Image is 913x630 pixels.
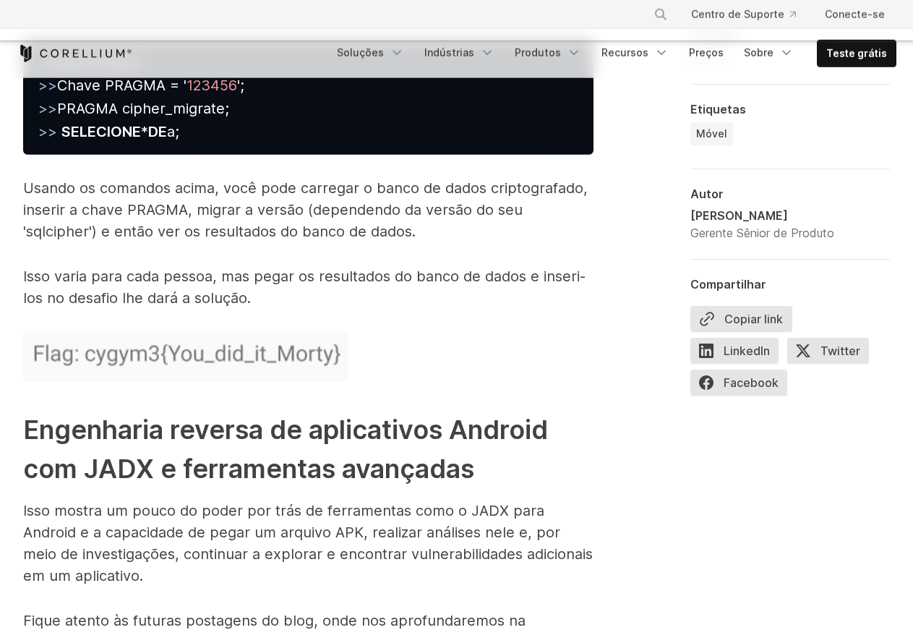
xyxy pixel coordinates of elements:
[690,122,733,145] a: Móvel
[515,46,561,59] font: Produtos
[38,100,57,117] font: >>
[690,226,834,240] font: Gerente Sênior de Produto
[820,344,860,358] font: Twitter
[690,187,724,201] font: Autor
[690,338,787,370] a: LinkedIn
[328,40,896,67] div: Menu de navegação
[744,46,773,59] font: Sobre
[187,77,237,94] font: 123456
[787,338,878,370] a: Twitter
[17,45,132,62] a: Página inicial do Corellium
[148,123,167,140] font: DE
[23,268,586,307] font: Isso varia para cada pessoa, mas pegar os resultados do banco de dados e inseri-los no desafio lh...
[690,306,792,332] button: Copiar link
[724,375,779,390] font: Facebook
[724,344,770,358] font: LinkedIn
[424,46,474,59] font: Indústrias
[23,332,348,381] img: Bandeira: cygym4[Você_conseguiu_morty]
[601,46,648,59] font: Recursos
[696,127,727,140] font: Móvel
[61,123,141,140] font: SELECIONE
[23,502,593,584] font: Isso mostra um pouco do poder por trás de ferramentas como o JADX para Android e a capacidade de ...
[38,123,57,140] font: >>
[690,277,766,291] font: Compartilhar
[23,414,548,485] font: Engenharia reversa de aplicativos Android com JADX e ferramentas avançadas
[689,46,724,59] font: Preços
[690,370,796,401] a: Facebook
[337,46,384,59] font: Soluções
[237,77,244,94] font: ';
[167,123,179,140] font: a;
[38,77,57,94] font: >>
[23,179,588,240] font: Usando os comandos acima, você pode carregar o banco de dados criptografado, inserir a chave PRAG...
[57,100,229,117] font: PRAGMA cipher_migrate;
[690,208,788,223] font: [PERSON_NAME]
[690,102,746,116] font: Etiquetas
[826,47,887,59] font: Teste grátis
[57,77,187,94] font: Chave PRAGMA = '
